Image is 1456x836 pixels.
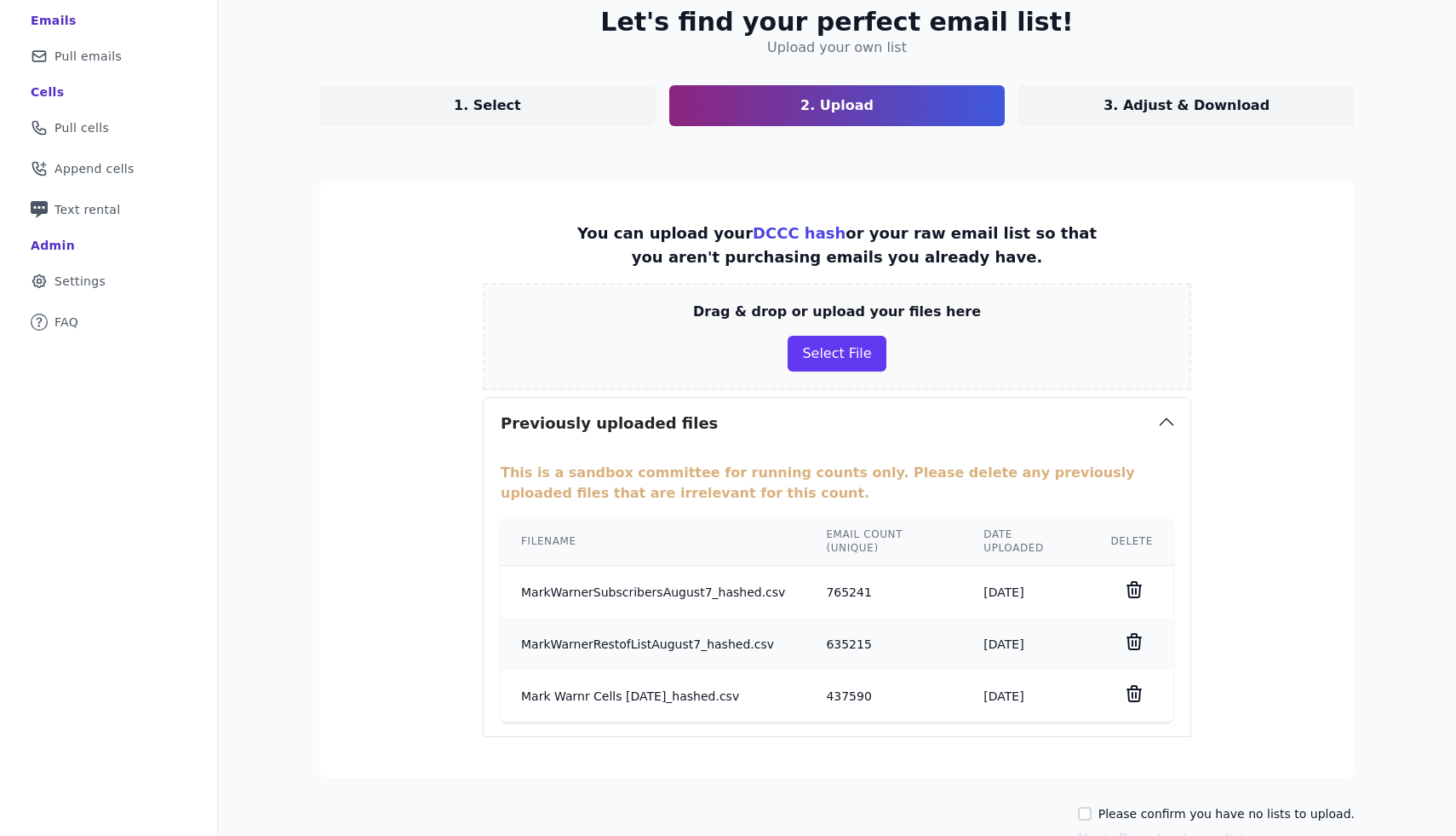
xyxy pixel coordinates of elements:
button: Select File [788,336,886,372]
p: 3. Adjust & Download [1103,95,1270,116]
a: DCCC hash [753,224,846,242]
h2: Let's find your perfect email list! [600,7,1073,37]
td: [DATE] [963,566,1090,619]
span: Text rental [54,201,121,218]
a: Pull emails [14,37,203,75]
td: MarkWarnerSubscribersAugust7_hashed.csv [501,566,805,619]
a: 3. Adjust & Download [1018,85,1355,126]
td: 437590 [805,670,963,722]
td: 635215 [805,618,963,670]
span: Pull cells [54,119,109,136]
p: Drag & drop or upload your files here [693,302,981,322]
a: 1. Select [319,85,656,126]
p: 2. Upload [800,95,874,116]
span: Pull emails [54,48,122,65]
a: FAQ [14,303,203,341]
th: Email count (unique) [805,517,963,566]
p: You can upload your or your raw email list so that you aren't purchasing emails you already have. [571,222,1103,269]
th: Filename [501,517,805,566]
div: Emails [31,12,77,29]
td: [DATE] [963,618,1090,670]
span: Settings [54,273,106,290]
span: Append cells [54,160,135,177]
div: Admin [31,237,75,254]
th: Delete [1090,517,1173,566]
a: Append cells [14,150,203,187]
h4: Upload your own list [767,37,907,58]
p: 1. Select [454,95,521,116]
div: Cells [31,84,64,101]
a: Pull cells [14,109,203,147]
td: MarkWarnerRestofListAugust7_hashed.csv [501,618,805,670]
td: [DATE] [963,670,1090,722]
td: 765241 [805,566,963,619]
span: FAQ [54,314,78,331]
button: Previously uploaded files [484,398,1190,449]
a: Settings [14,262,203,300]
a: Text rental [14,191,203,228]
p: This is a sandbox committee for running counts only. Please delete any previously uploaded files ... [501,463,1173,504]
a: 2. Upload [669,85,1006,126]
label: Please confirm you have no lists to upload. [1098,805,1355,822]
td: Mark Warnr Cells [DATE]_hashed.csv [501,670,805,722]
h3: Previously uploaded files [501,412,718,435]
th: Date uploaded [963,517,1090,566]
